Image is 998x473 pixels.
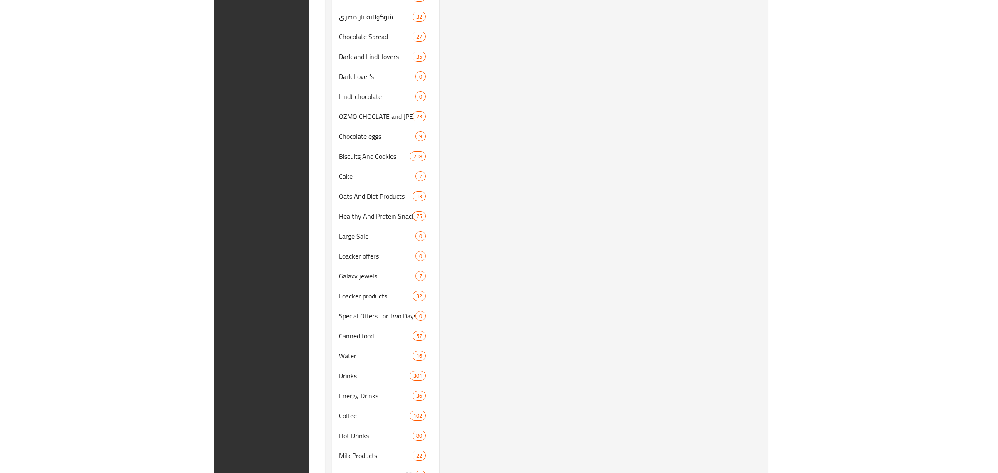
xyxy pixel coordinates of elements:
[339,291,413,301] span: Loacker products
[332,47,440,67] div: Dark and Lindt lovers35
[413,111,426,121] div: items
[413,352,425,360] span: 16
[332,326,440,346] div: Canned food57
[339,271,416,281] span: Galaxy jewels
[416,172,425,180] span: 7
[332,266,440,286] div: Galaxy jewels7
[413,391,426,401] div: items
[416,133,425,140] span: 9
[339,371,410,381] span: Drinks
[332,426,440,446] div: Hot Drinks80
[339,12,413,22] span: شوكولاته بار مصري
[332,446,440,466] div: Milk Products22
[415,131,426,141] div: items
[410,372,425,380] span: 301
[339,151,410,161] span: Biscuits ِAnd Cookies
[339,211,413,221] span: Healthy And Protein Snacks
[332,106,440,126] div: OZMO CHOCLATE and [PERSON_NAME]23
[339,311,416,321] div: Special Offers For Two Days
[413,451,426,461] div: items
[332,166,440,186] div: Cake7
[339,32,413,42] span: Chocolate Spread
[413,12,426,22] div: items
[416,272,425,280] span: 7
[416,252,425,260] span: 0
[332,226,440,246] div: Large Sale0
[416,93,425,101] span: 0
[415,171,426,181] div: items
[332,186,440,206] div: Oats And Diet Products13
[332,206,440,226] div: Healthy And Protein Snacks75
[416,312,425,320] span: 0
[413,32,426,42] div: items
[413,212,425,220] span: 75
[415,271,426,281] div: items
[413,292,425,300] span: 32
[413,13,425,21] span: 32
[415,311,426,321] div: items
[332,86,440,106] div: Lindt chocolate0
[415,251,426,261] div: items
[410,151,426,161] div: items
[332,346,440,366] div: Water16
[332,406,440,426] div: Coffee102
[339,191,413,201] div: Oats And Diet Products
[332,67,440,86] div: Dark Lover's0
[332,146,440,166] div: Biscuits ِAnd Cookies218
[416,232,425,240] span: 0
[413,113,425,121] span: 23
[339,331,413,341] div: Canned food
[413,192,425,200] span: 13
[332,386,440,406] div: Energy Drinks36
[339,451,413,461] span: Milk Products
[413,191,426,201] div: items
[413,211,426,221] div: items
[339,52,413,62] span: Dark and Lindt lovers
[339,111,413,121] span: OZMO CHOCLATE and [PERSON_NAME]
[410,371,426,381] div: items
[413,431,426,441] div: items
[339,111,413,121] div: OZMO CHOCLATE and amada
[413,52,426,62] div: items
[339,431,413,441] span: Hot Drinks
[413,291,426,301] div: items
[339,231,416,241] span: Large Sale
[339,131,416,141] span: Chocolate eggs
[413,392,425,400] span: 36
[332,27,440,47] div: Chocolate Spread27
[416,73,425,81] span: 0
[332,126,440,146] div: Chocolate eggs9
[339,411,410,421] span: Coffee
[339,351,413,361] span: Water
[339,71,416,81] div: Dark Lover's
[339,91,416,101] span: Lindt chocolate
[332,366,440,386] div: Drinks301
[413,332,425,340] span: 57
[413,351,426,361] div: items
[332,306,440,326] div: Special Offers For Two Days0
[410,412,425,420] span: 102
[332,246,440,266] div: Loacker offers0
[413,33,425,41] span: 27
[413,331,426,341] div: items
[410,411,426,421] div: items
[339,391,413,401] div: Energy Drinks
[413,432,425,440] span: 80
[339,251,416,261] span: Loacker offers
[339,171,416,181] span: Cake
